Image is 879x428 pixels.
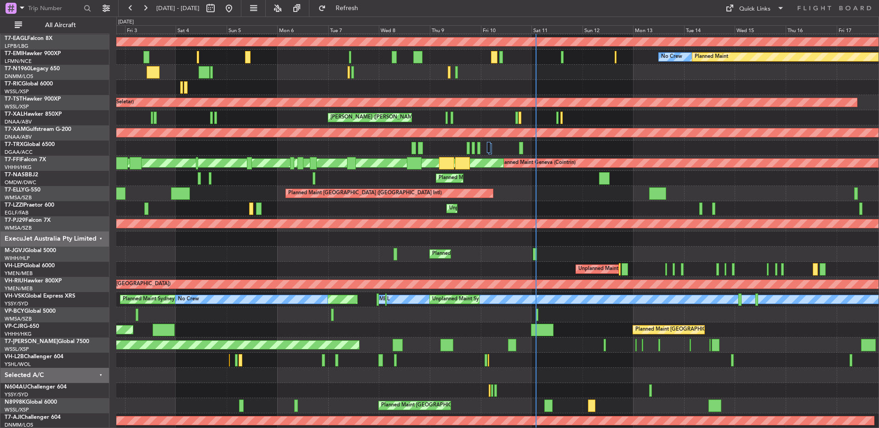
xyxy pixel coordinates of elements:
a: T7-TSTHawker 900XP [5,96,61,102]
span: Refresh [328,5,366,11]
div: Planned Maint [GEOGRAPHIC_DATA] ([GEOGRAPHIC_DATA] Intl) [635,323,789,337]
span: M-JGVJ [5,248,25,253]
a: T7-N1960Legacy 650 [5,66,60,72]
span: T7-TST [5,96,23,102]
a: DGAA/ACC [5,149,33,156]
a: YMEN/MEB [5,285,33,292]
a: YMEN/MEB [5,270,33,277]
a: T7-ELLYG-550 [5,187,40,193]
div: Thu 9 [430,25,481,34]
a: VHHH/HKG [5,331,32,338]
span: T7-ELLY [5,187,25,193]
a: WMSA/SZB [5,225,32,231]
a: YSSY/SYD [5,391,28,398]
a: VH-L2BChallenger 604 [5,354,63,360]
a: VH-VSKGlobal Express XRS [5,293,75,299]
span: T7-FFI [5,157,21,163]
span: T7-NAS [5,172,25,178]
button: Refresh [314,1,369,16]
span: T7-AJI [5,415,21,420]
span: T7-EMI [5,51,23,56]
a: N8998KGlobal 6000 [5,400,57,405]
div: Fri 10 [481,25,532,34]
div: Fri 3 [125,25,176,34]
a: T7-[PERSON_NAME]Global 7500 [5,339,89,344]
a: T7-PJ29Falcon 7X [5,218,51,223]
div: Wed 8 [379,25,430,34]
a: YSHL/WOL [5,361,31,368]
div: No Crew [178,293,199,306]
button: Quick Links [721,1,789,16]
a: T7-EAGLFalcon 8X [5,36,52,41]
a: EGLF/FAB [5,209,29,216]
a: T7-TRXGlobal 6500 [5,142,55,147]
a: T7-LZZIPraetor 600 [5,203,54,208]
span: VH-RIU [5,278,23,284]
a: WSSL/XSP [5,88,29,95]
a: DNAA/ABV [5,134,32,141]
span: VH-VSK [5,293,25,299]
a: WSSL/XSP [5,346,29,353]
span: T7-EAGL [5,36,27,41]
span: VP-BCY [5,309,24,314]
a: VHHH/HKG [5,164,32,171]
a: LFPB/LBG [5,43,29,50]
span: T7-N1960 [5,66,30,72]
div: [DATE] [118,18,134,26]
a: WSSL/XSP [5,406,29,413]
div: Unplanned Maint [GEOGRAPHIC_DATA] ([GEOGRAPHIC_DATA]) [449,202,600,215]
span: VP-CJR [5,324,23,329]
div: Tue 7 [328,25,379,34]
div: No Crew [661,50,682,64]
a: WSSL/XSP [5,103,29,110]
a: T7-XALHawker 850XP [5,112,62,117]
div: Planned Maint [GEOGRAPHIC_DATA] ([GEOGRAPHIC_DATA] Intl) [288,186,442,200]
span: T7-RIC [5,81,22,87]
a: T7-XAMGulfstream G-200 [5,127,71,132]
a: N604AUChallenger 604 [5,384,67,390]
div: Planned Maint Abuja ([PERSON_NAME] Intl) [439,171,542,185]
a: VP-BCYGlobal 5000 [5,309,56,314]
div: Planned Maint Geneva (Cointrin) [500,156,576,170]
a: DNMM/LOS [5,73,33,80]
a: VH-RIUHawker 800XP [5,278,62,284]
a: T7-FFIFalcon 7X [5,157,46,163]
a: WMSA/SZB [5,315,32,322]
a: YSSY/SYD [5,300,28,307]
div: Planned Maint [GEOGRAPHIC_DATA] (Seletar) [432,247,540,261]
a: T7-EMIHawker 900XP [5,51,61,56]
span: VH-L2B [5,354,24,360]
div: Tue 14 [684,25,735,34]
a: LFMN/NCE [5,58,32,65]
a: WIHH/HLP [5,255,30,262]
span: T7-LZZI [5,203,23,208]
div: Unplanned Maint Wichita (Wichita Mid-continent) [578,262,692,276]
a: T7-RICGlobal 6000 [5,81,53,87]
a: VP-CJRG-650 [5,324,39,329]
div: Thu 16 [786,25,837,34]
a: M-JGVJGlobal 5000 [5,248,56,253]
div: [PERSON_NAME] ([PERSON_NAME] Intl) [331,111,427,124]
span: N604AU [5,384,27,390]
span: N8998K [5,400,26,405]
a: DNAA/ABV [5,118,32,125]
a: T7-NASBBJ2 [5,172,38,178]
span: T7-[PERSON_NAME] [5,339,58,344]
span: [DATE] - [DATE] [156,4,200,12]
div: Wed 15 [735,25,786,34]
div: Planned Maint [695,50,728,64]
span: T7-XAM [5,127,26,132]
input: Trip Number [28,1,81,15]
div: Mon 6 [277,25,328,34]
span: All Aircraft [24,22,97,28]
div: Sat 11 [531,25,582,34]
div: Sun 12 [582,25,634,34]
div: Sat 4 [176,25,227,34]
div: Quick Links [739,5,771,14]
div: MEL [379,293,390,306]
a: WMSA/SZB [5,194,32,201]
a: VH-LEPGlobal 6000 [5,263,55,269]
span: T7-PJ29 [5,218,25,223]
div: Unplanned Maint Sydney ([PERSON_NAME] Intl) [432,293,545,306]
span: T7-XAL [5,112,23,117]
